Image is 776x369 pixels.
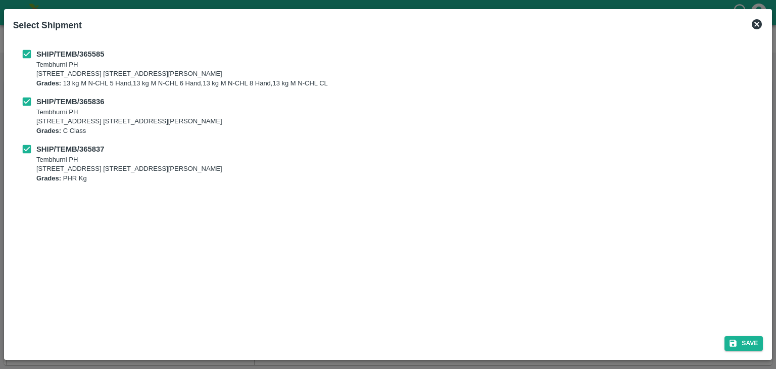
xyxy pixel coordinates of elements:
p: Tembhurni PH [36,108,222,117]
b: Select Shipment [13,20,82,30]
b: SHIP/TEMB/365837 [36,145,104,153]
b: Grades: [36,174,61,182]
b: SHIP/TEMB/365836 [36,98,104,106]
p: Tembhurni PH [36,60,328,70]
b: SHIP/TEMB/365585 [36,50,104,58]
p: [STREET_ADDRESS] [STREET_ADDRESS][PERSON_NAME] [36,164,222,174]
p: C Class [36,126,222,136]
p: 13 kg M N-CHL 5 Hand,13 kg M N-CHL 6 Hand,13 kg M N-CHL 8 Hand,13 kg M N-CHL CL [36,79,328,88]
b: Grades: [36,127,61,134]
p: [STREET_ADDRESS] [STREET_ADDRESS][PERSON_NAME] [36,117,222,126]
p: [STREET_ADDRESS] [STREET_ADDRESS][PERSON_NAME] [36,69,328,79]
button: Save [724,336,763,351]
p: Tembhurni PH [36,155,222,165]
p: PHR Kg [36,174,222,183]
b: Grades: [36,79,61,87]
